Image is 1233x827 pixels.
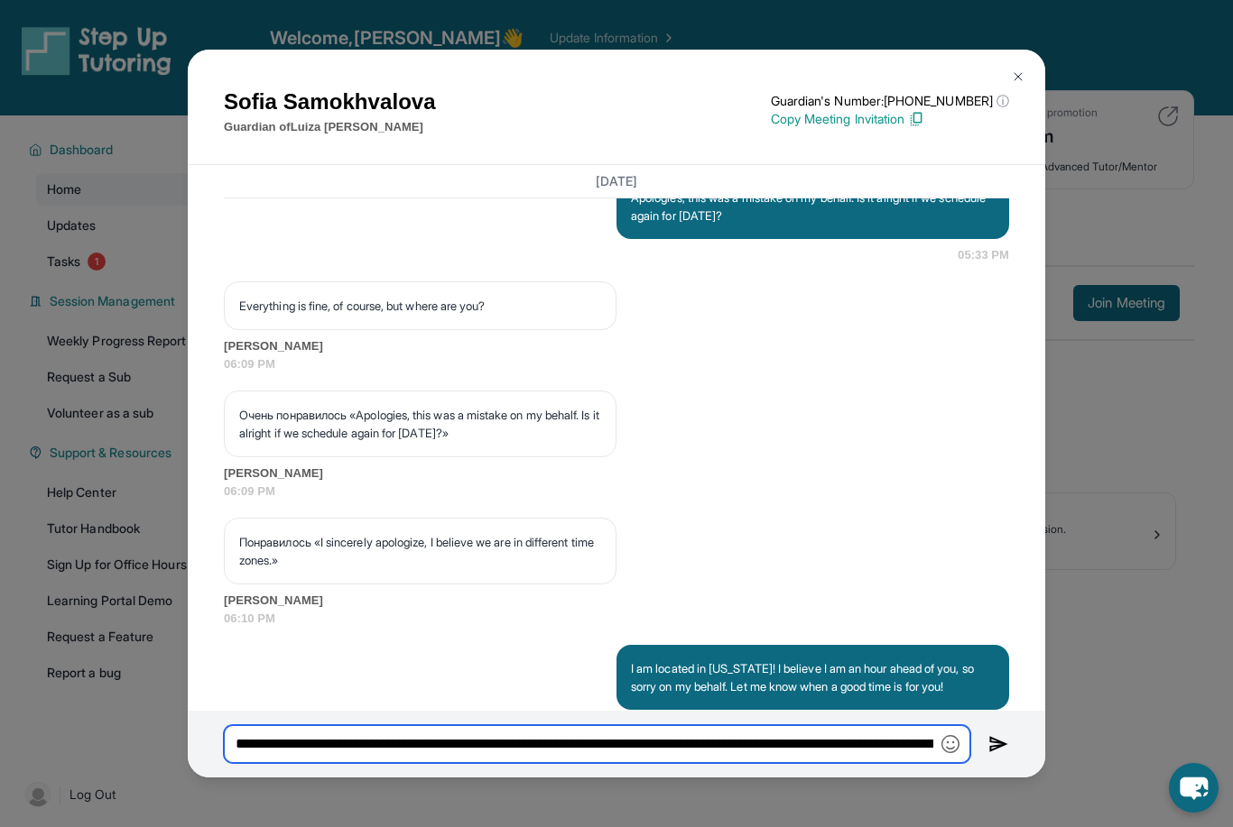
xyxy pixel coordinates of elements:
h1: Sofia Samokhvalova [224,86,436,118]
p: Понравилось «I sincerely apologize, I believe we are in different time zones.» [239,533,601,569]
span: 05:33 PM [958,246,1009,264]
img: Close Icon [1011,69,1025,84]
span: 06:09 PM [224,355,1009,373]
span: 06:09 PM [224,482,1009,501]
h3: [DATE] [224,172,1009,190]
p: Очень понравилось «Apologies, this was a mistake on my behalf. Is it alright if we schedule again... [239,406,601,442]
img: Emoji [941,735,960,753]
p: Guardian of Luiza [PERSON_NAME] [224,118,436,136]
span: 06:10 PM [224,610,1009,628]
button: chat-button [1169,763,1219,813]
p: Everything is fine, of course, but where are you? [239,297,601,315]
span: [PERSON_NAME] [224,337,1009,355]
img: Copy Icon [908,111,924,127]
span: [PERSON_NAME] [224,464,1009,482]
p: I am located in [US_STATE]! I believe I am an hour ahead of you, so sorry on my behalf. Let me kn... [631,659,995,695]
img: Send icon [988,733,1009,755]
span: ⓘ [997,92,1009,110]
p: Guardian's Number: [PHONE_NUMBER] [771,92,1009,110]
p: Apologies, this was a mistake on my behalf. Is it alright if we schedule again for [DATE]? [631,188,995,225]
p: Copy Meeting Invitation [771,110,1009,128]
span: [PERSON_NAME] [224,592,1009,610]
